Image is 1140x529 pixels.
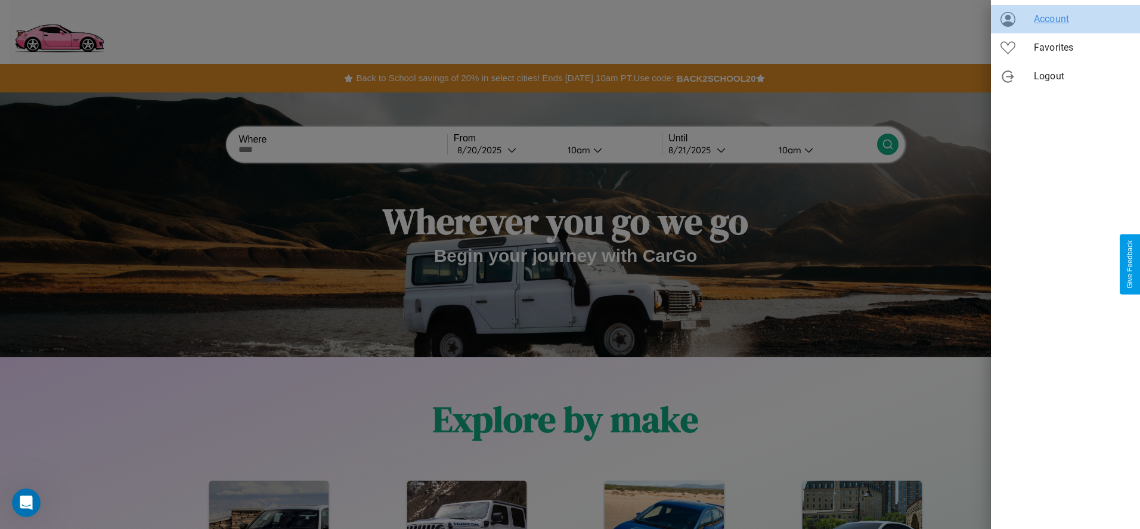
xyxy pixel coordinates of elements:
span: Logout [1034,69,1130,83]
div: Give Feedback [1126,240,1134,289]
span: Favorites [1034,41,1130,55]
div: Account [991,5,1140,33]
div: Favorites [991,33,1140,62]
span: Account [1034,12,1130,26]
div: Logout [991,62,1140,91]
iframe: Intercom live chat [12,488,41,517]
